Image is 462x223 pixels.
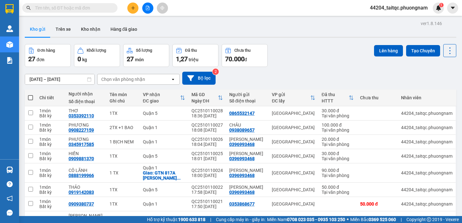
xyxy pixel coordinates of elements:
[25,74,94,84] input: Select a date range.
[5,4,14,14] img: logo-vxr
[143,201,185,207] div: Quận 1
[143,98,180,103] div: ĐC giao
[216,216,265,223] span: Cung cấp máy in - giấy in:
[374,45,403,56] button: Lên hàng
[7,210,13,216] span: message
[191,108,223,113] div: QC2510110028
[110,125,137,130] div: 2TX +1 BAO
[6,57,13,64] img: solution-icon
[39,204,62,209] div: Bất kỳ
[39,151,62,156] div: 1 món
[191,173,223,178] div: 18:00 [DATE]
[322,142,354,147] div: Tại văn phòng
[347,218,349,221] span: ⚪️
[272,187,315,192] div: [GEOGRAPHIC_DATA]
[229,122,266,128] div: CHÂU
[229,142,255,147] div: 0396993468
[69,168,103,173] div: CÔ LÃNH
[101,76,145,82] div: Chọn văn phòng nhận
[229,137,266,142] div: NGỌC THANH
[74,44,120,67] button: Khối lượng0kg
[267,216,345,223] span: Miền Nam
[450,5,456,11] span: caret-down
[69,122,103,128] div: PHƯƠNG
[322,168,354,173] div: 90.000 đ
[272,125,315,130] div: [GEOGRAPHIC_DATA]
[188,89,226,106] th: Toggle SortBy
[25,44,71,67] button: Đơn hàng27đơn
[191,168,223,173] div: QC2510110024
[427,217,431,222] span: copyright
[436,5,441,11] img: icon-new-feature
[142,3,153,14] button: file-add
[143,170,185,180] div: Giao: GTN 817A TẠ QUANG BỮU,PHƯỜNG 5,QUẬN 8 (GTN60K)
[229,168,266,173] div: NGỌC THANH
[225,55,244,63] span: 70.000
[244,57,247,62] span: đ
[39,108,62,113] div: 1 món
[35,4,110,11] input: Tìm tên, số ĐT hoặc mã đơn
[178,217,205,222] strong: 1900 633 818
[39,113,62,118] div: Bất kỳ
[318,89,357,106] th: Toggle SortBy
[229,98,266,103] div: Số điện thoại
[39,156,62,161] div: Bất kỳ
[143,154,185,159] div: Quận 5
[401,216,402,223] span: |
[272,201,315,207] div: [GEOGRAPHIC_DATA]
[191,128,223,133] div: 18:08 [DATE]
[210,216,211,223] span: |
[26,6,31,10] span: search
[191,204,223,209] div: 17:50 [DATE]
[39,173,62,178] div: Bất kỳ
[191,151,223,156] div: QC2510110025
[69,173,94,178] div: 0888199966
[191,199,223,204] div: QC2510110021
[105,22,142,37] button: Hàng đã giao
[69,128,94,133] div: 0908227159
[145,6,150,10] span: file-add
[322,216,354,221] div: 20.000 đ
[69,190,94,195] div: 0919142083
[37,57,44,62] span: đơn
[234,48,251,53] div: Chưa thu
[212,69,219,75] sup: 2
[229,92,266,97] div: Người gửi
[39,185,62,190] div: 1 món
[143,187,185,192] div: Quận 5
[440,3,442,7] span: 1
[401,111,452,116] div: 44204_taitqc.phuongnam
[322,98,349,103] div: HTTT
[191,156,223,161] div: 18:01 [DATE]
[135,57,144,62] span: món
[191,185,223,190] div: QC2510110022
[191,190,223,195] div: 17:58 [DATE]
[39,122,62,128] div: 1 món
[69,185,103,190] div: THẢO
[82,57,87,62] span: kg
[39,137,62,142] div: 1 món
[401,154,452,159] div: 44204_taitqc.phuongnam
[7,195,13,201] span: notification
[272,170,315,175] div: [GEOGRAPHIC_DATA]
[69,137,103,142] div: PHƯƠNG
[350,216,396,223] span: Miền Bắc
[6,25,13,32] img: warehouse-icon
[229,151,266,156] div: NGỌC THANH
[322,122,354,128] div: 100.000 đ
[287,217,345,222] strong: 0708 023 035 - 0935 103 250
[140,89,188,106] th: Toggle SortBy
[69,91,103,96] div: Người nhận
[229,216,266,221] div: ĐỊNH
[110,154,137,159] div: 1TX
[147,216,205,223] span: Hỗ trợ kỹ thuật:
[401,139,452,144] div: 44204_taitqc.phuongnam
[110,187,137,192] div: 1TX
[7,181,13,187] span: question-circle
[322,128,354,133] div: Tại văn phòng
[401,187,452,192] div: 44204_taitqc.phuongnam
[143,92,180,97] div: VP nhận
[77,55,81,63] span: 0
[191,98,218,103] div: Ngày ĐH
[6,41,13,48] img: warehouse-icon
